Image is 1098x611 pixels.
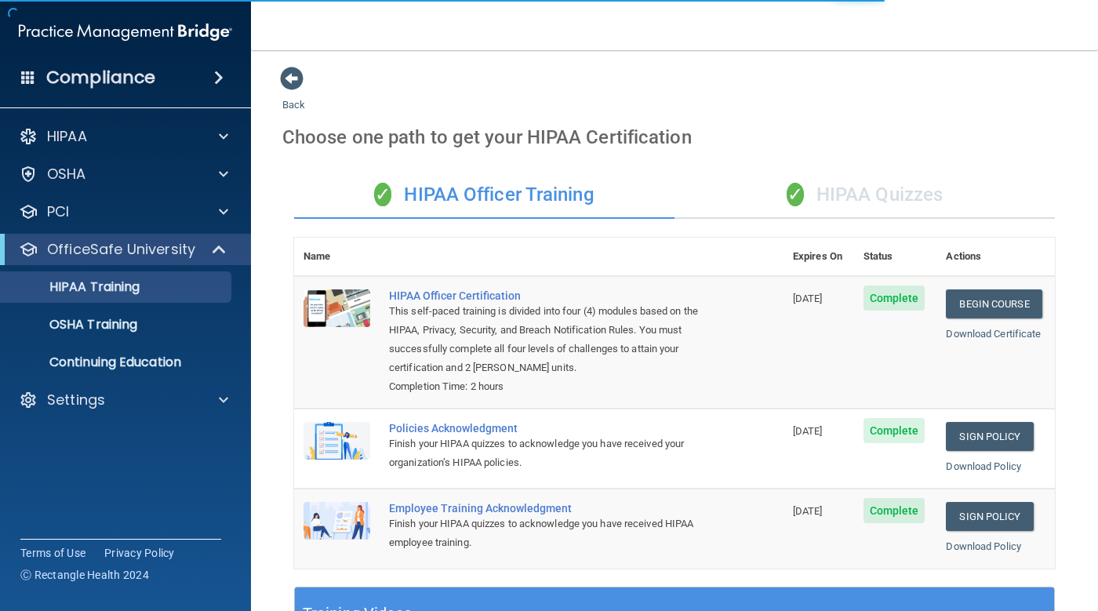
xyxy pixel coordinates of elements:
a: Download Certificate [946,328,1041,340]
a: HIPAA Officer Certification [389,289,705,302]
span: [DATE] [793,293,823,304]
div: This self-paced training is divided into four (4) modules based on the HIPAA, Privacy, Security, ... [389,302,705,377]
span: ✓ [374,183,391,206]
p: PCI [47,202,69,221]
span: Complete [863,418,925,443]
a: Sign Policy [946,502,1033,531]
a: Terms of Use [20,545,85,561]
p: HIPAA [47,127,87,146]
p: OfficeSafe University [47,240,195,259]
a: HIPAA [19,127,228,146]
div: Choose one path to get your HIPAA Certification [282,115,1067,160]
a: Settings [19,391,228,409]
div: Finish your HIPAA quizzes to acknowledge you have received your organization’s HIPAA policies. [389,435,705,472]
p: OSHA Training [10,317,137,333]
span: ✓ [787,183,804,206]
a: Back [282,80,305,111]
p: Settings [47,391,105,409]
a: Privacy Policy [104,545,175,561]
img: PMB logo [19,16,232,48]
span: [DATE] [793,425,823,437]
span: [DATE] [793,505,823,517]
a: Download Policy [946,540,1021,552]
div: Employee Training Acknowledgment [389,502,705,515]
p: OSHA [47,165,86,184]
span: Complete [863,285,925,311]
h4: Compliance [46,67,155,89]
a: OSHA [19,165,228,184]
th: Actions [936,238,1055,276]
p: HIPAA Training [10,279,140,295]
span: Ⓒ Rectangle Health 2024 [20,567,149,583]
div: Policies Acknowledgment [389,422,705,435]
span: Complete [863,498,925,523]
p: Continuing Education [10,355,224,370]
div: Completion Time: 2 hours [389,377,705,396]
a: Begin Course [946,289,1042,318]
div: HIPAA Quizzes [674,172,1055,219]
a: OfficeSafe University [19,240,227,259]
div: HIPAA Officer Training [294,172,674,219]
a: Sign Policy [946,422,1033,451]
a: Download Policy [946,460,1021,472]
th: Status [854,238,937,276]
th: Expires On [784,238,854,276]
a: PCI [19,202,228,221]
div: Finish your HIPAA quizzes to acknowledge you have received HIPAA employee training. [389,515,705,552]
th: Name [294,238,380,276]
